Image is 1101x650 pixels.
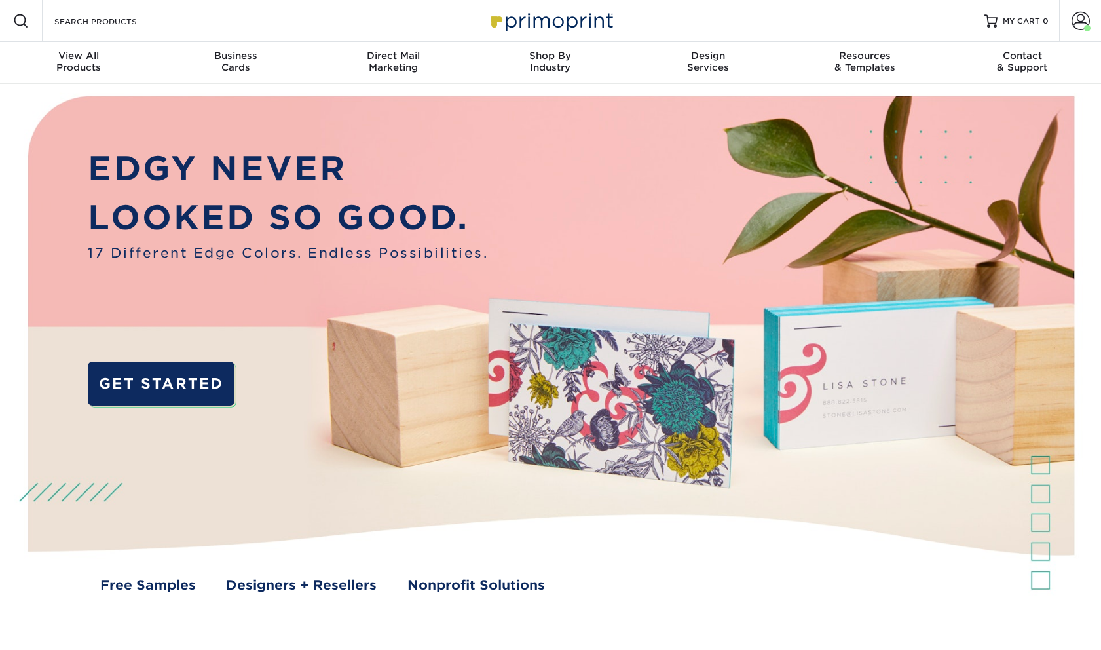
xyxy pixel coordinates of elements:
a: Contact& Support [944,42,1101,84]
a: BusinessCards [157,42,314,84]
span: Shop By [472,50,629,62]
span: Contact [944,50,1101,62]
a: Nonprofit Solutions [407,575,545,595]
a: DesignServices [629,42,787,84]
a: GET STARTED [88,362,234,405]
input: SEARCH PRODUCTS..... [53,13,181,29]
a: Resources& Templates [787,42,944,84]
span: Resources [787,50,944,62]
div: Marketing [314,50,472,73]
p: EDGY NEVER [88,144,488,194]
img: Primoprint [485,7,616,35]
div: & Templates [787,50,944,73]
a: Designers + Resellers [226,575,377,595]
div: Services [629,50,787,73]
span: 17 Different Edge Colors. Endless Possibilities. [88,243,488,263]
span: Design [629,50,787,62]
span: 0 [1043,16,1049,26]
a: Shop ByIndustry [472,42,629,84]
a: Direct MailMarketing [314,42,472,84]
span: Business [157,50,314,62]
a: Free Samples [100,575,196,595]
div: & Support [944,50,1101,73]
div: Industry [472,50,629,73]
span: Direct Mail [314,50,472,62]
div: Cards [157,50,314,73]
p: LOOKED SO GOOD. [88,193,488,243]
span: MY CART [1003,16,1040,27]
